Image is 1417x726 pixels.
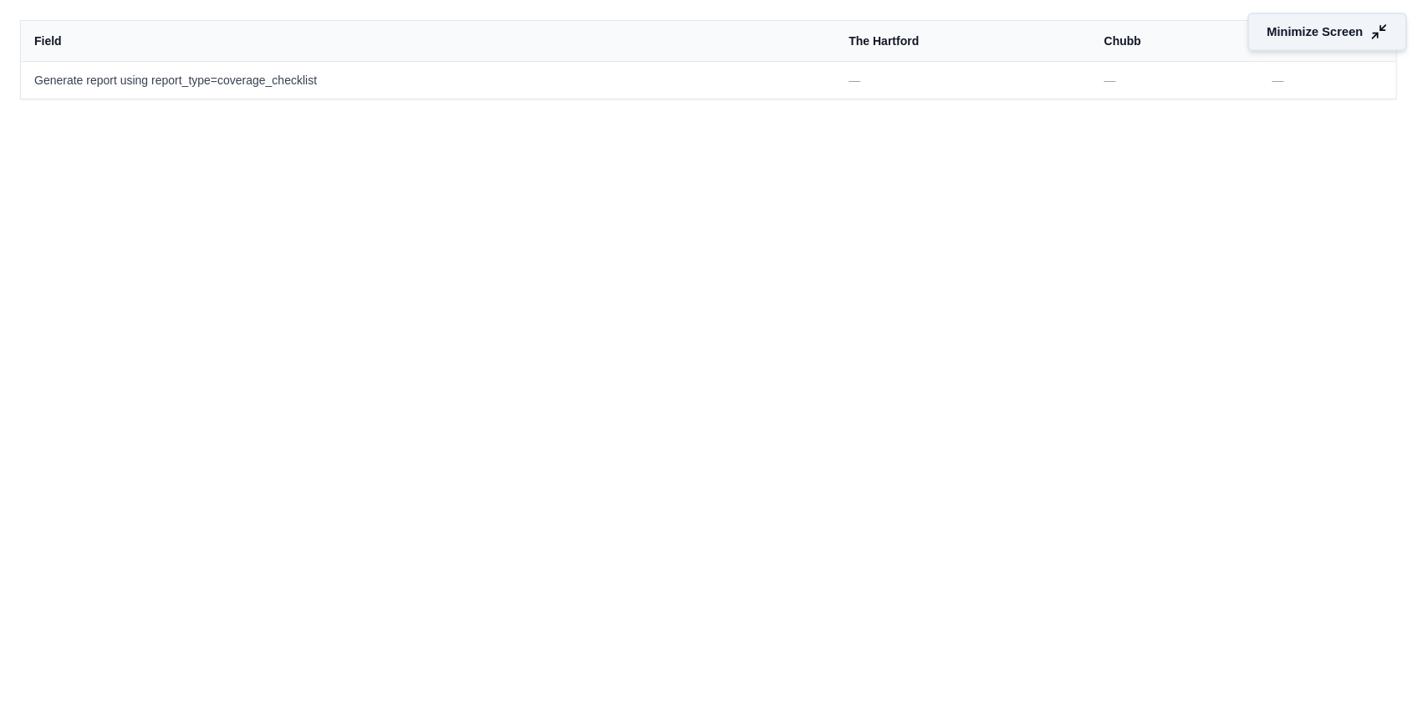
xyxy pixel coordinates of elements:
[21,21,836,61] th: Field
[1104,74,1116,87] span: —
[1272,74,1284,87] span: —
[34,72,823,89] span: Generate report using report_type=coverage_checklist
[849,74,861,87] span: —
[1248,13,1408,51] button: Minimize Screen
[836,21,1091,61] th: The Hartford
[1267,23,1363,41] span: Minimize Screen
[1091,21,1259,61] th: Chubb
